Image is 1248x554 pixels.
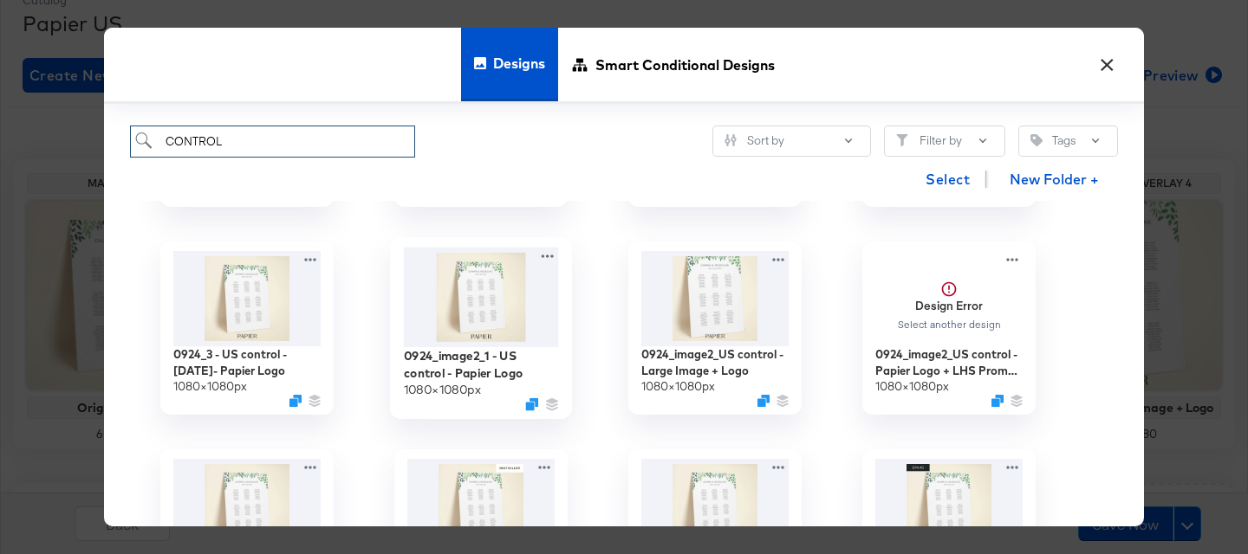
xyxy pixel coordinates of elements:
[712,126,871,157] button: SlidersSort by
[1091,45,1122,76] button: ×
[628,242,802,415] div: 0924_image2_US control - Large Image + Logo1080×1080pxDuplicate
[641,251,789,346] img: jE0yNMZSCsCNSqKBShJK0g.jpg
[875,378,949,395] div: 1080 × 1080 px
[875,459,1023,554] img: QyvDLXRP3WXN7F8OpOXt9w.jpg
[173,251,321,346] img: icS6eQzwchKqUlKYHF6PYA.jpg
[289,395,302,407] svg: Duplicate
[641,378,715,395] div: 1080 × 1080 px
[641,459,789,554] img: LXvb6oXP7sABtJmnKOc8nQ.jpg
[641,346,789,378] div: 0924_image2_US control - Large Image + Logo
[173,378,247,395] div: 1080 × 1080 px
[875,346,1023,378] div: 0924_image2_US control - Papier Logo + LHS Promo Strip
[897,319,1002,332] div: Select another design
[173,459,321,554] img: Vuz_X2BkjMOGtl77xtJV2Q.jpg
[595,27,775,103] span: Smart Conditional Designs
[404,248,559,347] img: 567CG8qhClci078Yrsnraw.jpg
[404,381,481,397] div: 1080 × 1080 px
[130,126,415,158] input: Search for a design
[926,167,970,191] span: Select
[884,126,1005,157] button: FilterFilter by
[160,242,334,415] div: 0924_3 - US control - [DATE]- Papier Logo1080×1080pxDuplicate
[915,298,983,313] strong: Design Error
[1030,134,1043,146] svg: Tag
[896,134,908,146] svg: Filter
[404,347,559,381] div: 0924_image2_1 - US control - Papier Logo
[525,398,538,411] svg: Duplicate
[390,237,572,419] div: 0924_image2_1 - US control - Papier Logo1080×1080pxDuplicate
[173,346,321,378] div: 0924_3 - US control - [DATE]- Papier Logo
[991,395,1004,407] svg: Duplicate
[1018,126,1118,157] button: TagTags
[493,25,545,101] span: Designs
[757,395,770,407] svg: Duplicate
[407,459,555,554] img: pZVKKeFFS_79eVsEi3JtXg.jpg
[995,164,1114,197] button: New Folder +
[919,162,977,196] button: Select
[725,134,737,146] svg: Sliders
[862,242,1036,415] div: Design ErrorSelect another design0924_image2_US control - Papier Logo + LHS Promo Strip1080×1080p...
